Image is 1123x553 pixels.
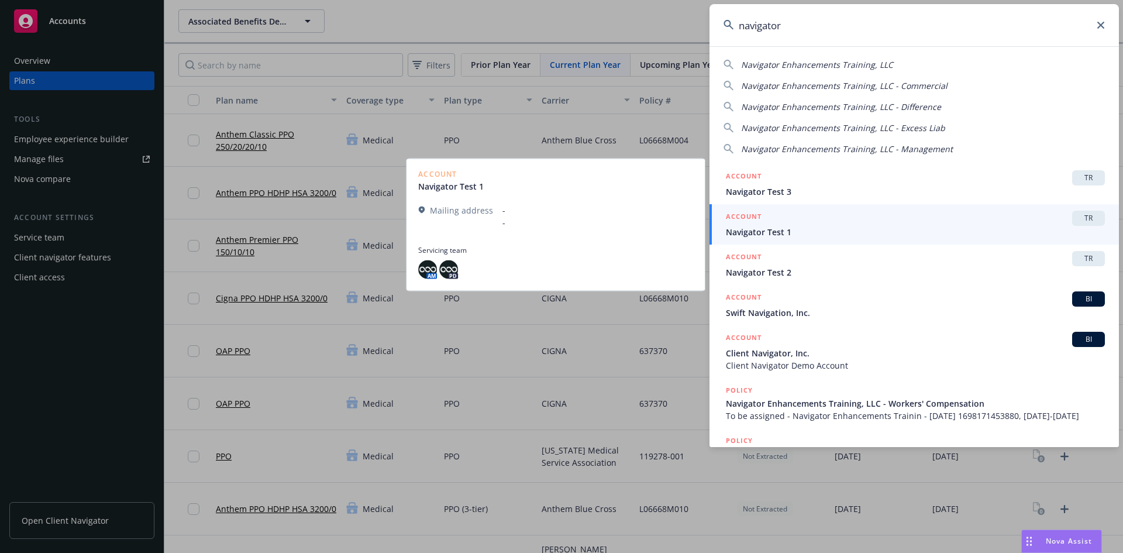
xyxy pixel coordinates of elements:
span: Navigator Enhancements Training, LLC [741,59,893,70]
span: Navigator Enhancements Training, LLC - Management [741,143,953,154]
h5: POLICY [726,384,753,396]
div: Drag to move [1022,530,1036,552]
span: Navigator Test 1 [726,226,1105,238]
a: POLICYNavigator Enhancements Training, LLC - Workers' CompensationTo be assigned - Navigator Enha... [709,378,1119,428]
input: Search... [709,4,1119,46]
span: TR [1077,253,1100,264]
span: Navigator Test 3 [726,186,1105,198]
h5: ACCOUNT [726,211,762,225]
span: Client Navigator, Inc. [726,347,1105,359]
span: Swift Navigation, Inc. [726,307,1105,319]
span: BI [1077,334,1100,345]
span: Nova Assist [1046,536,1092,546]
span: TR [1077,213,1100,224]
h5: POLICY [726,435,753,446]
span: Client Navigator Demo Account [726,359,1105,372]
a: ACCOUNTBIClient Navigator, Inc.Client Navigator Demo Account [709,325,1119,378]
h5: ACCOUNT [726,332,762,346]
h5: ACCOUNT [726,170,762,184]
a: POLICY [709,428,1119,479]
a: ACCOUNTBISwift Navigation, Inc. [709,285,1119,325]
a: ACCOUNTTRNavigator Test 1 [709,204,1119,245]
span: To be assigned - Navigator Enhancements Trainin - [DATE] 1698171453880, [DATE]-[DATE] [726,410,1105,422]
span: Navigator Enhancements Training, LLC - Excess Liab [741,122,945,133]
span: BI [1077,294,1100,304]
span: Navigator Enhancements Training, LLC - Workers' Compensation [726,397,1105,410]
span: Navigator Enhancements Training, LLC - Commercial [741,80,948,91]
a: ACCOUNTTRNavigator Test 3 [709,164,1119,204]
h5: ACCOUNT [726,251,762,265]
button: Nova Assist [1021,530,1102,553]
span: Navigator Enhancements Training, LLC - Difference [741,101,941,112]
a: ACCOUNTTRNavigator Test 2 [709,245,1119,285]
span: Navigator Test 2 [726,266,1105,279]
span: TR [1077,173,1100,183]
h5: ACCOUNT [726,291,762,305]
